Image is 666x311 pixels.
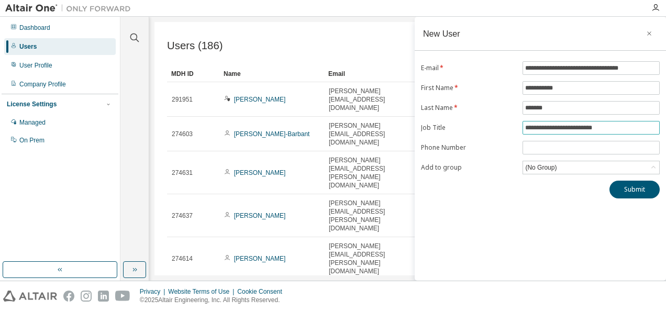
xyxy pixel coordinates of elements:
div: (No Group) [524,162,558,173]
img: altair_logo.svg [3,291,57,302]
span: 274614 [172,254,193,263]
div: Dashboard [19,24,50,32]
label: Add to group [421,163,516,172]
div: Name [224,65,320,82]
div: Website Terms of Use [168,287,237,296]
span: 291951 [172,95,193,104]
div: (No Group) [523,161,659,174]
img: Altair One [5,3,136,14]
div: New User [423,29,460,38]
a: [PERSON_NAME] [234,96,286,103]
label: Job Title [421,124,516,132]
div: Email [328,65,425,82]
img: instagram.svg [81,291,92,302]
label: First Name [421,84,516,92]
label: Last Name [421,104,516,112]
button: Submit [609,181,660,198]
span: Users (186) [167,40,223,52]
div: Privacy [140,287,168,296]
a: [PERSON_NAME] [234,212,286,219]
span: [PERSON_NAME][EMAIL_ADDRESS][PERSON_NAME][DOMAIN_NAME] [329,199,424,232]
div: Users [19,42,37,51]
img: linkedin.svg [98,291,109,302]
a: [PERSON_NAME] [234,169,286,176]
div: User Profile [19,61,52,70]
div: Company Profile [19,80,66,88]
img: youtube.svg [115,291,130,302]
p: © 2025 Altair Engineering, Inc. All Rights Reserved. [140,296,288,305]
a: [PERSON_NAME]-Barbant [234,130,310,138]
div: License Settings [7,100,57,108]
span: [PERSON_NAME][EMAIL_ADDRESS][PERSON_NAME][DOMAIN_NAME] [329,242,424,275]
div: Cookie Consent [237,287,288,296]
img: facebook.svg [63,291,74,302]
span: [PERSON_NAME][EMAIL_ADDRESS][DOMAIN_NAME] [329,121,424,147]
a: [PERSON_NAME] [234,255,286,262]
span: 274603 [172,130,193,138]
span: [PERSON_NAME][EMAIL_ADDRESS][PERSON_NAME][DOMAIN_NAME] [329,156,424,190]
span: [PERSON_NAME][EMAIL_ADDRESS][DOMAIN_NAME] [329,87,424,112]
label: E-mail [421,64,516,72]
span: 274631 [172,169,193,177]
div: On Prem [19,136,45,145]
span: 274637 [172,212,193,220]
div: MDH ID [171,65,215,82]
label: Phone Number [421,143,516,152]
div: Managed [19,118,46,127]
